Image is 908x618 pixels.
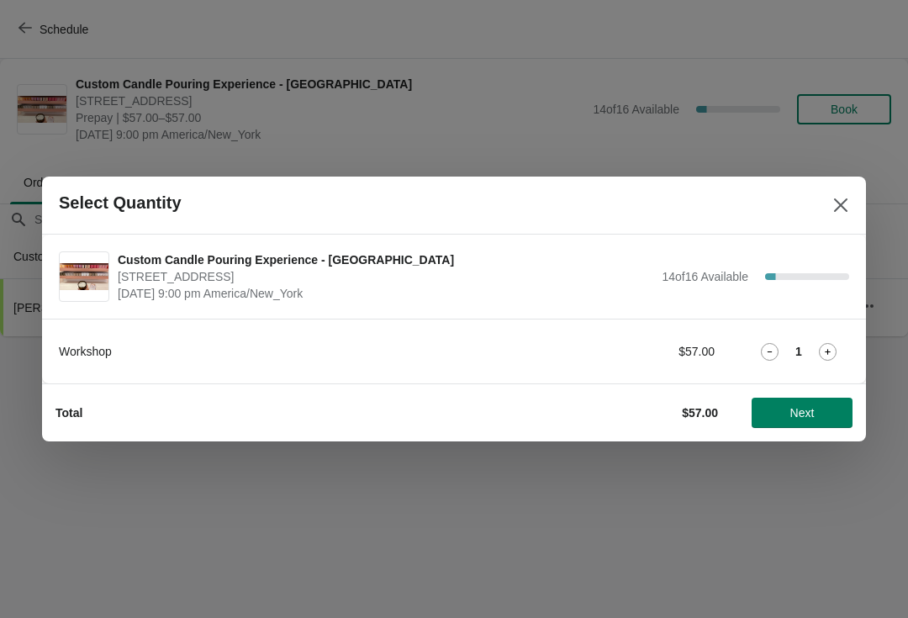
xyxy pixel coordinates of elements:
span: [STREET_ADDRESS] [118,268,653,285]
span: [DATE] 9:00 pm America/New_York [118,285,653,302]
img: Custom Candle Pouring Experience - Fort Lauderdale | 914 East Las Olas Boulevard, Fort Lauderdale... [60,263,108,291]
button: Next [752,398,853,428]
span: Next [790,406,815,420]
span: Custom Candle Pouring Experience - [GEOGRAPHIC_DATA] [118,251,653,268]
strong: 1 [795,343,802,360]
strong: $57.00 [682,406,718,420]
strong: Total [55,406,82,420]
span: 14 of 16 Available [662,270,748,283]
div: $57.00 [559,343,715,360]
h2: Select Quantity [59,193,182,213]
div: Workshop [59,343,525,360]
button: Close [826,190,856,220]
